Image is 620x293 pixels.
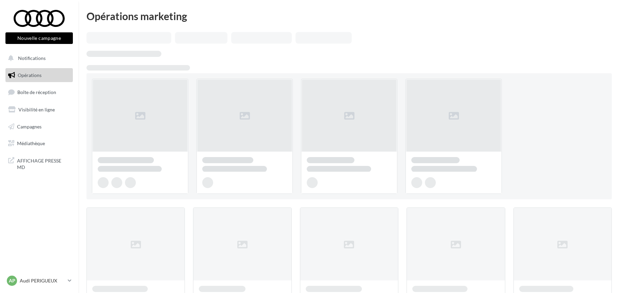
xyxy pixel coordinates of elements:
[17,140,45,146] span: Médiathèque
[4,68,74,82] a: Opérations
[4,85,74,99] a: Boîte de réception
[18,107,55,112] span: Visibilité en ligne
[4,120,74,134] a: Campagnes
[18,72,42,78] span: Opérations
[18,55,46,61] span: Notifications
[5,32,73,44] button: Nouvelle campagne
[17,156,70,171] span: AFFICHAGE PRESSE MD
[20,277,65,284] p: Audi PERIGUEUX
[4,51,71,65] button: Notifications
[86,11,612,21] div: Opérations marketing
[9,277,15,284] span: AP
[5,274,73,287] a: AP Audi PERIGUEUX
[4,153,74,173] a: AFFICHAGE PRESSE MD
[17,123,42,129] span: Campagnes
[4,103,74,117] a: Visibilité en ligne
[17,89,56,95] span: Boîte de réception
[4,136,74,151] a: Médiathèque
